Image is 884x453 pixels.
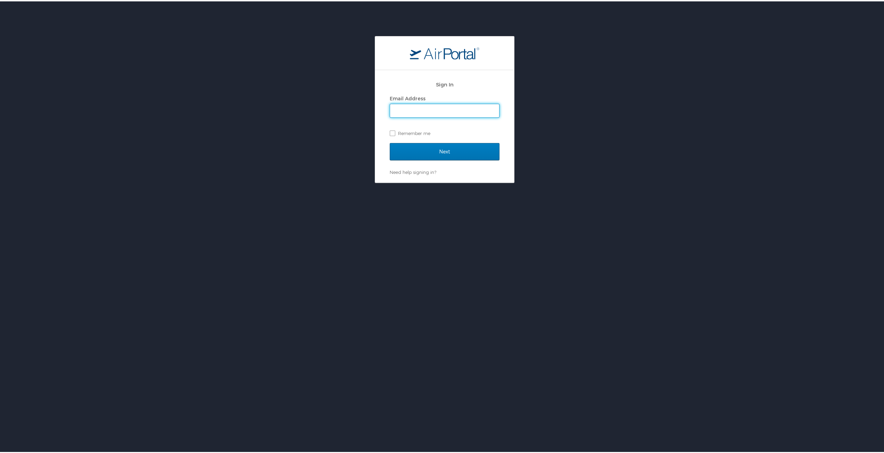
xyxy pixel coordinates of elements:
[390,94,426,100] label: Email Address
[390,127,499,137] label: Remember me
[390,79,499,87] h2: Sign In
[390,142,499,159] input: Next
[390,168,436,174] a: Need help signing in?
[410,45,479,58] img: logo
